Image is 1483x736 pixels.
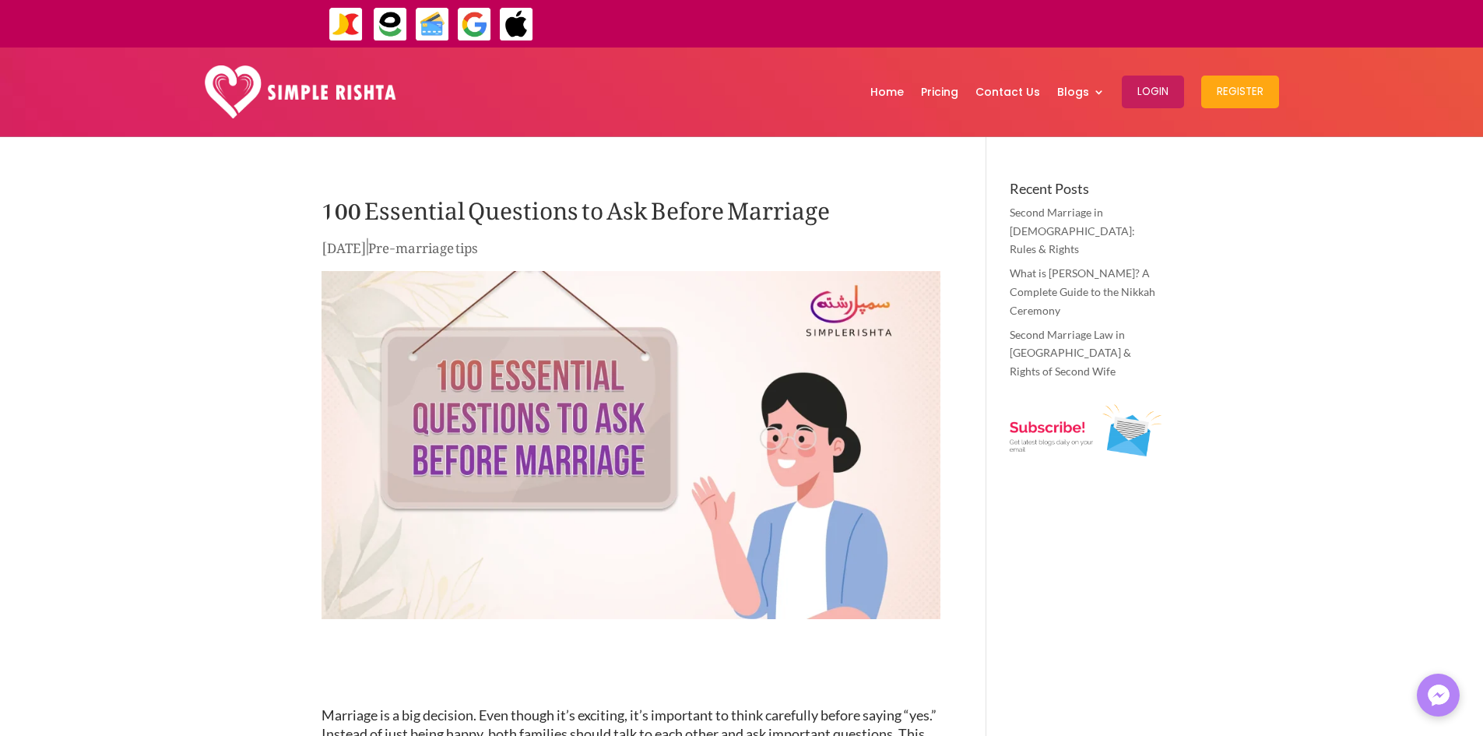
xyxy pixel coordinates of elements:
[322,181,940,236] h1: 100 Essential Questions to Ask Before Marriage
[415,7,450,42] img: Credit Cards
[457,7,492,42] img: GooglePay-icon
[1057,51,1105,132] a: Blogs
[1122,51,1184,132] a: Login
[1010,181,1161,203] h4: Recent Posts
[322,228,367,261] span: [DATE]
[322,236,940,266] p: |
[368,228,478,261] a: Pre-marriage tips
[1423,680,1454,711] img: Messenger
[322,271,940,619] img: Questions to Ask Before Marriage
[975,51,1040,132] a: Contact Us
[1122,76,1184,108] button: Login
[1201,51,1279,132] a: Register
[329,7,364,42] img: JazzCash-icon
[499,7,534,42] img: ApplePay-icon
[1010,266,1155,317] a: What is [PERSON_NAME]? A Complete Guide to the Nikkah Ceremony
[870,51,904,132] a: Home
[921,51,958,132] a: Pricing
[1010,206,1135,256] a: Second Marriage in [DEMOGRAPHIC_DATA]: Rules & Rights
[373,7,408,42] img: EasyPaisa-icon
[1201,76,1279,108] button: Register
[1010,328,1131,379] a: Second Marriage Law in [GEOGRAPHIC_DATA] & Rights of Second Wife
